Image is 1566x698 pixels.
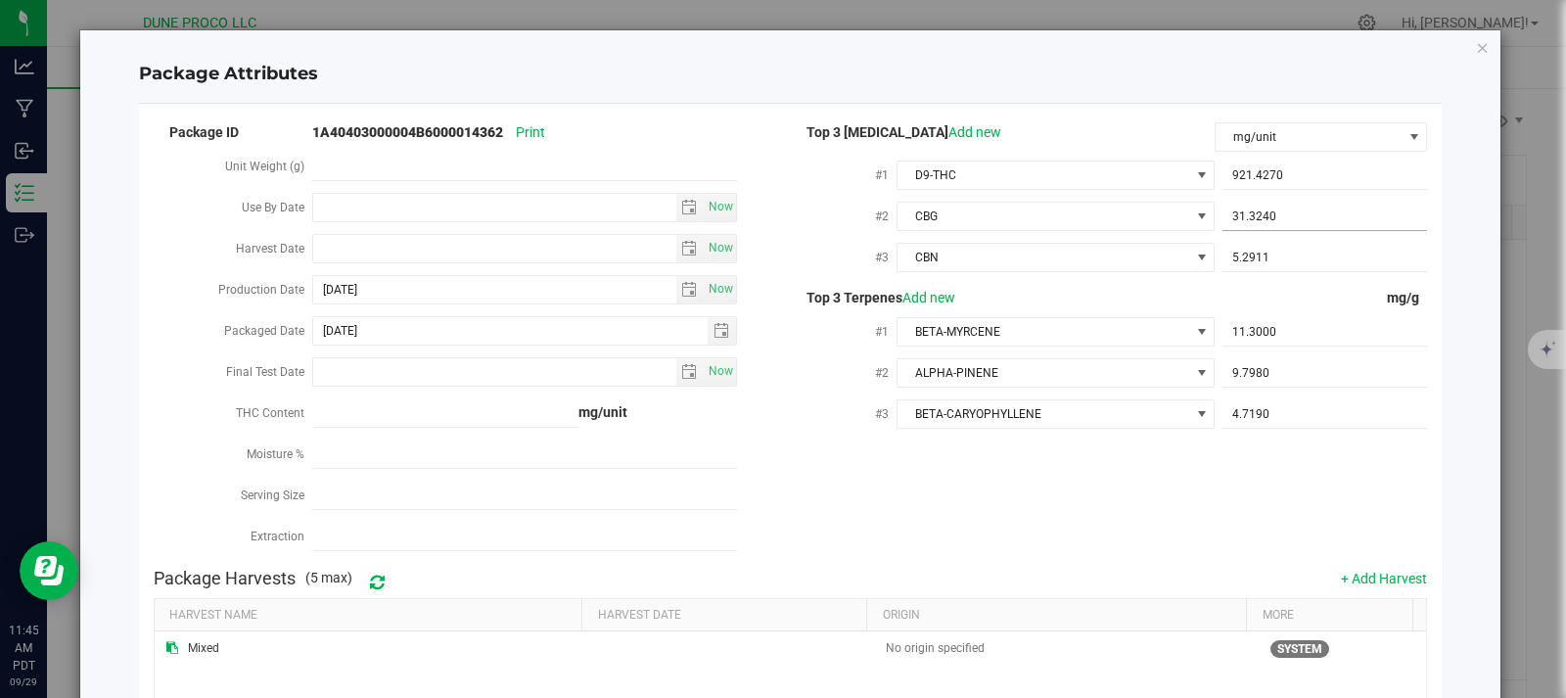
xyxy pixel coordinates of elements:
span: select [704,358,736,386]
span: Set Current date [705,193,738,221]
span: Set Current date [705,357,738,386]
th: Origin [866,599,1246,632]
span: Print [516,124,545,140]
span: This harvest was probably harvested in Flourish. If your company is integrated with METRC, it cou... [1270,640,1329,658]
label: Packaged Date [224,313,312,349]
input: 4.7190 [1222,400,1427,428]
button: + Add Harvest [1341,569,1427,588]
label: #2 [875,199,897,234]
button: Close modal [1476,35,1490,59]
span: mg/g [1387,290,1427,305]
label: #2 [875,355,897,391]
label: Moisture % [247,437,312,472]
span: ALPHA-PINENE [898,359,1189,387]
span: No origin specified [886,641,985,655]
span: Top 3 [MEDICAL_DATA] [791,124,1001,140]
label: #1 [875,158,897,193]
a: Add new [948,124,1001,140]
span: (5 max) [305,568,352,588]
span: select [704,235,736,262]
label: #3 [875,240,897,275]
h4: Package Attributes [139,62,1443,87]
label: Extraction [251,519,312,554]
strong: mg/unit [578,404,627,420]
span: select [704,194,736,221]
iframe: Resource center [20,541,78,600]
span: CBN [898,244,1189,271]
input: 921.4270 [1222,162,1427,189]
strong: 1A40403000004B6000014362 [312,124,503,140]
span: CBG [898,203,1189,230]
span: Mixed [188,639,219,658]
label: #3 [875,396,897,432]
label: THC Content [236,396,312,431]
span: Package ID [154,124,239,140]
th: Harvest Date [581,599,866,632]
input: 5.2911 [1222,244,1427,271]
input: 9.7980 [1222,359,1427,387]
span: select [676,358,705,386]
label: Final Test Date [226,354,312,390]
span: mg/unit [1216,123,1402,151]
span: select [708,317,736,345]
label: Unit Weight (g) [225,149,312,184]
label: Use By Date [242,190,312,225]
h4: Package Harvests [154,569,296,588]
th: More [1246,599,1412,632]
label: #1 [875,314,897,349]
span: select [704,276,736,303]
span: D9-THC [898,162,1189,189]
span: Set Current date [705,275,738,303]
label: Production Date [218,272,312,307]
span: BETA-MYRCENE [898,318,1189,346]
span: select [676,194,705,221]
label: Harvest Date [236,231,312,266]
span: Set Current date [705,234,738,262]
label: Serving Size [241,478,312,513]
a: Add new [902,290,955,305]
span: Top 3 Terpenes [791,290,955,305]
th: Harvest Name [155,599,582,632]
span: select [676,235,705,262]
span: BETA-CARYOPHYLLENE [898,400,1189,428]
input: 31.3240 [1222,203,1427,230]
span: select [676,276,705,303]
input: 11.3000 [1222,318,1427,346]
